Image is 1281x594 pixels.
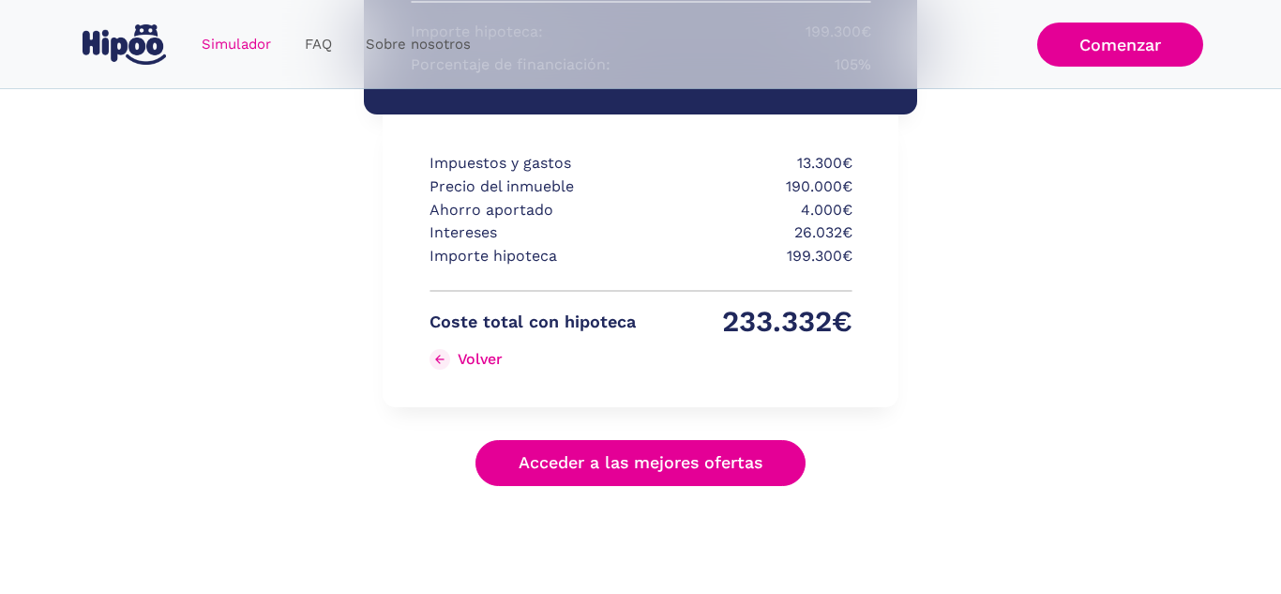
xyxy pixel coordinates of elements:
[349,26,488,63] a: Sobre nosotros
[78,17,170,72] a: home
[475,440,806,486] a: Acceder a las mejores ofertas
[646,245,852,268] p: 199.300€
[646,221,852,245] p: 26.032€
[646,199,852,222] p: 4.000€
[646,152,852,175] p: 13.300€
[646,311,852,334] p: 233.332€
[430,175,636,199] p: Precio del inmueble
[430,221,636,245] p: Intereses
[458,350,503,368] div: Volver
[430,311,636,334] p: Coste total con hipoteca
[430,199,636,222] p: Ahorro aportado
[430,245,636,268] p: Importe hipoteca
[646,175,852,199] p: 190.000€
[430,152,636,175] p: Impuestos y gastos
[430,344,636,374] a: Volver
[1037,23,1203,67] a: Comenzar
[185,26,288,63] a: Simulador
[288,26,349,63] a: FAQ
